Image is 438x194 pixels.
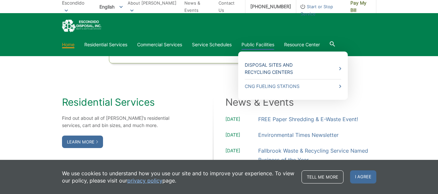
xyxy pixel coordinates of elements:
[192,41,232,48] a: Service Schedules
[258,130,339,140] a: Environmental Times Newsletter
[62,170,295,184] p: We use cookies to understand how you use our site and to improve your experience. To view our pol...
[302,170,344,183] a: Tell me more
[62,115,186,129] p: Find out about all of [PERSON_NAME]’s residential services, cart and bin sizes, and much more.
[94,1,128,12] span: English
[225,116,258,124] span: [DATE]
[225,131,258,140] span: [DATE]
[245,83,341,90] a: CNG Fueling Stations
[127,177,162,184] a: privacy policy
[62,41,74,48] a: Home
[84,41,127,48] a: Residential Services
[350,170,376,183] span: I agree
[225,96,376,108] h2: News & Events
[245,61,341,76] a: Disposal Sites and Recycling Centers
[225,147,258,164] span: [DATE]
[62,96,186,108] h2: Residential Services
[62,20,101,32] a: EDCD logo. Return to the homepage.
[62,136,103,148] a: Learn More
[258,115,358,124] a: FREE Paper Shredding & E-Waste Event!
[241,41,274,48] a: Public Facilities
[258,146,376,164] a: Fallbrook Waste & Recycling Service Named Business of the Year
[137,41,182,48] a: Commercial Services
[284,41,320,48] a: Resource Center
